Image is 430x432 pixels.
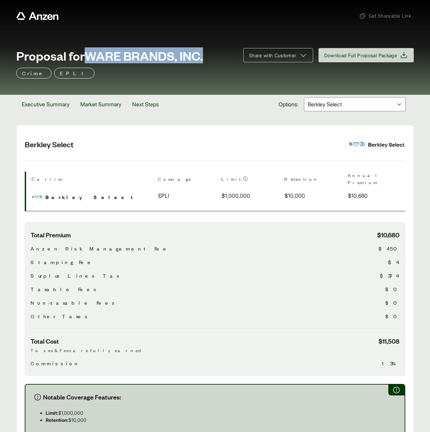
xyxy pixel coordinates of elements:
span: $4 [388,258,400,266]
img: Berkley Select logo [349,136,365,152]
span: Berkley Select [45,193,137,201]
p: $10,000 [46,416,396,424]
span: $1,000,000 [222,192,250,200]
h2: Berkley Select [25,139,341,149]
span: $10,680 [348,192,368,200]
p: Taxes & Fees are fully earned. [30,347,400,354]
th: Limit [221,172,279,189]
p: EPLI [60,69,89,77]
span: EPLI [158,192,169,200]
span: Surplus Lines Tax [30,272,119,280]
a: Anzen website [16,12,59,20]
span: Other Taxes [30,312,90,320]
th: Carrier [32,172,152,189]
button: Get Shareable Link [356,9,414,22]
span: $374 [380,272,400,280]
div: Berkley Select [368,140,405,149]
p: $1,000,000 [46,409,396,416]
span: Share with Customer [249,52,296,59]
strong: Retention: [46,417,68,423]
button: Next Steps [127,95,164,114]
span: Options: [279,100,299,108]
span: Anzen Risk Management Fee [30,244,170,253]
img: Berkley Select logo [32,192,42,202]
button: Download Full Proposal Package [319,48,414,62]
span: $11,508 [378,337,400,345]
span: 13% [382,359,400,367]
span: Taxable Fees [30,285,99,293]
span: Notable Coverage Features: [43,393,121,401]
span: Get Shareable Link [359,12,411,19]
span: Stamping Fee [30,258,94,266]
th: Retention [284,172,342,189]
span: $0 [385,312,400,320]
span: Proposal for WARE BRANDS, INC. [16,49,203,62]
th: Annual Premium [348,172,406,189]
span: $10,680 [377,231,400,239]
span: Download Full Proposal Package [324,52,397,59]
span: $0 [385,299,400,307]
strong: Limit: [46,410,58,416]
th: Coverage [158,172,216,189]
span: Total Premium [30,231,71,239]
span: $450 [378,244,400,253]
span: Total Cost [30,337,59,345]
span: $10,000 [285,192,305,200]
button: Executive Summary [16,95,75,114]
span: Non-taxable Fees [30,299,117,307]
span: $0 [385,285,400,293]
span: Commission [30,359,80,367]
button: Market Summary [75,95,127,114]
p: Crime [22,69,46,77]
button: Share with Customer [243,48,313,62]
